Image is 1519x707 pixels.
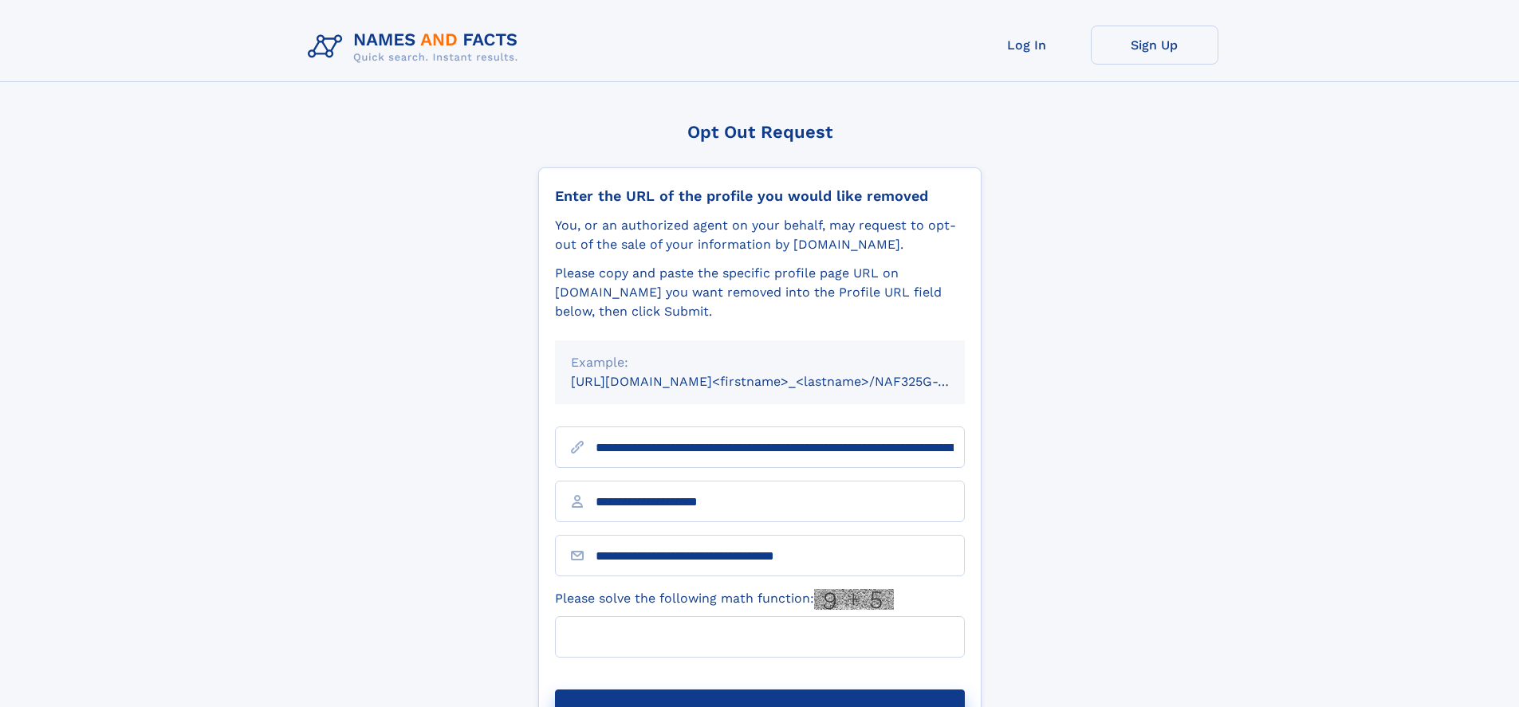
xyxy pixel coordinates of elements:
div: Enter the URL of the profile you would like removed [555,187,965,205]
small: [URL][DOMAIN_NAME]<firstname>_<lastname>/NAF325G-xxxxxxxx [571,374,995,389]
div: Opt Out Request [538,122,982,142]
img: Logo Names and Facts [301,26,531,69]
div: You, or an authorized agent on your behalf, may request to opt-out of the sale of your informatio... [555,216,965,254]
div: Please copy and paste the specific profile page URL on [DOMAIN_NAME] you want removed into the Pr... [555,264,965,321]
a: Log In [963,26,1091,65]
label: Please solve the following math function: [555,589,894,610]
a: Sign Up [1091,26,1218,65]
div: Example: [571,353,949,372]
